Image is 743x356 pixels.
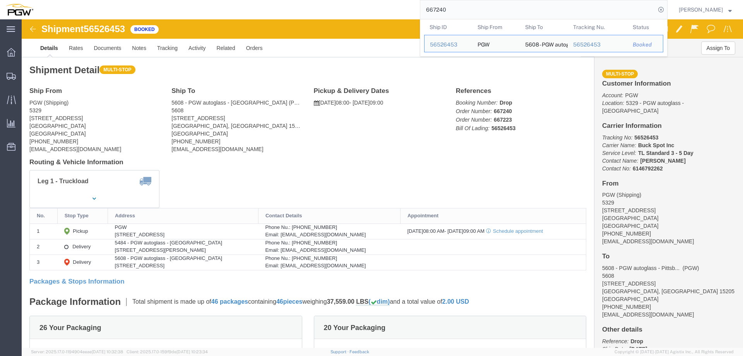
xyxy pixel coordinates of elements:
th: Status [627,19,663,35]
div: 56526453 [573,41,622,49]
span: Client: 2025.17.0-159f9de [127,349,208,354]
div: PGW [478,35,490,52]
span: Server: 2025.17.0-1194904eeae [31,349,123,354]
span: Copyright © [DATE]-[DATE] Agistix Inc., All Rights Reserved [615,349,734,355]
th: Ship ID [424,19,472,35]
iframe: FS Legacy Container [22,19,743,348]
img: logo [5,4,33,15]
div: 56526453 [430,41,467,49]
div: 5608 - PGW autoglass - Pittsburgh [525,35,562,52]
th: Tracking Nu. [568,19,628,35]
a: Feedback [349,349,369,354]
input: Search for shipment number, reference number [420,0,656,19]
span: [DATE] 10:32:38 [92,349,123,354]
div: Booked [633,41,657,49]
a: Support [330,349,350,354]
table: Search Results [424,19,667,56]
span: [DATE] 10:23:34 [176,349,208,354]
span: Phillip Thornton [679,5,723,14]
th: Ship To [520,19,568,35]
button: [PERSON_NAME] [678,5,732,14]
th: Ship From [472,19,520,35]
